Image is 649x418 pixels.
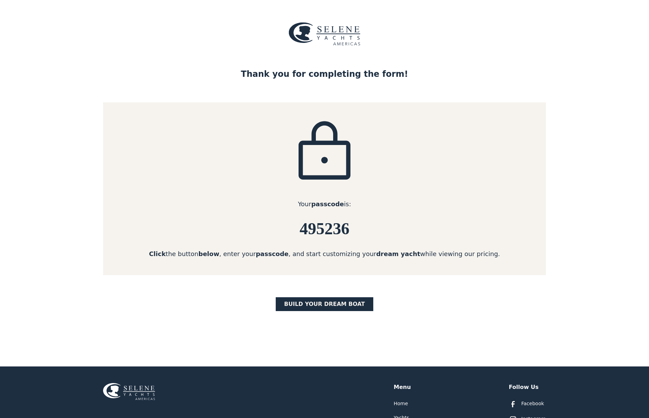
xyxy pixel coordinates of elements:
[199,250,219,257] strong: below
[290,119,359,188] img: icon
[103,220,546,238] h6: 495236
[509,400,544,408] a: Facebook
[256,250,289,257] strong: passcode
[289,22,360,46] img: logo
[521,400,544,407] div: Facebook
[241,68,408,80] div: Thank you for completing the form!
[509,383,539,391] div: Follow Us
[376,250,420,257] strong: dream yacht
[149,250,166,257] strong: Click
[276,297,373,311] a: BUILD yOUR dream boat
[103,249,546,258] div: the button , enter your , and start customizing your while viewing our pricing.
[103,199,546,209] div: Your is:
[394,383,411,391] div: Menu
[394,400,408,407] a: Home
[311,200,344,208] strong: passcode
